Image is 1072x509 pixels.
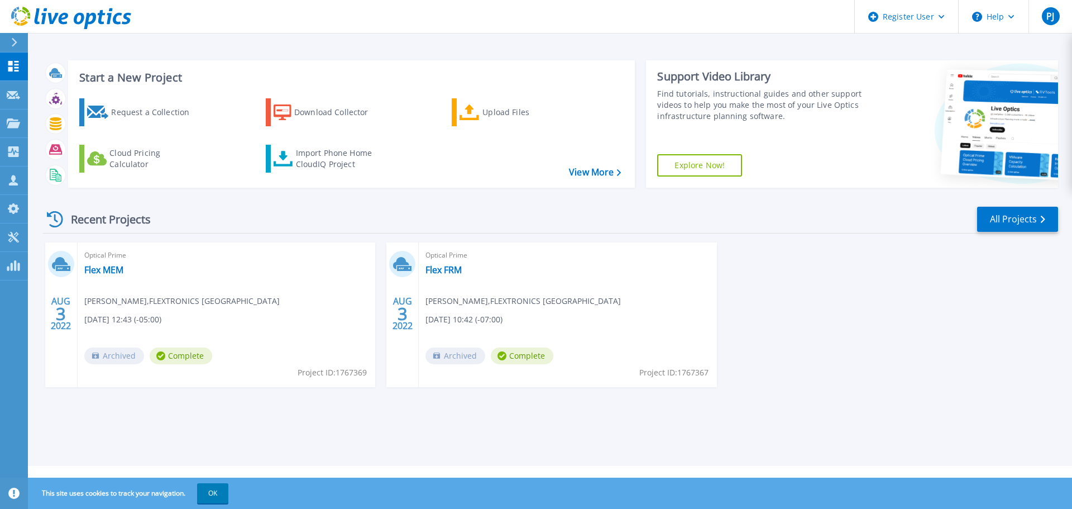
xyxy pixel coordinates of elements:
div: AUG 2022 [50,293,71,334]
a: Request a Collection [79,98,204,126]
div: Import Phone Home CloudIQ Project [296,148,383,170]
a: All Projects [977,207,1058,232]
div: Support Video Library [657,69,867,84]
a: Flex FRM [425,264,462,275]
a: Upload Files [452,98,576,126]
div: Request a Collection [111,101,200,123]
h3: Start a New Project [79,72,621,84]
a: Cloud Pricing Calculator [79,145,204,173]
span: [DATE] 12:43 (-05:00) [84,313,161,326]
span: Optical Prime [425,249,710,261]
a: Flex MEM [84,264,123,275]
div: Cloud Pricing Calculator [109,148,199,170]
div: Find tutorials, instructional guides and other support videos to help you make the most of your L... [657,88,867,122]
button: OK [197,483,228,503]
span: PJ [1046,12,1054,21]
span: 3 [398,309,408,318]
a: Download Collector [266,98,390,126]
span: Complete [150,348,212,364]
span: Archived [84,348,144,364]
span: 3 [56,309,66,318]
div: AUG 2022 [392,293,413,334]
span: [DATE] 10:42 (-07:00) [425,313,502,326]
span: Optical Prime [84,249,368,261]
a: Explore Now! [657,154,742,177]
div: Download Collector [294,101,384,123]
span: Complete [491,348,553,364]
span: Archived [425,348,485,364]
span: Project ID: 1767367 [639,367,709,379]
span: Project ID: 1767369 [298,367,367,379]
span: [PERSON_NAME] , FLEXTRONICS [GEOGRAPHIC_DATA] [84,295,280,307]
a: View More [569,167,621,178]
span: [PERSON_NAME] , FLEXTRONICS [GEOGRAPHIC_DATA] [425,295,621,307]
div: Recent Projects [43,206,166,233]
div: Upload Files [482,101,572,123]
span: This site uses cookies to track your navigation. [31,483,228,503]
